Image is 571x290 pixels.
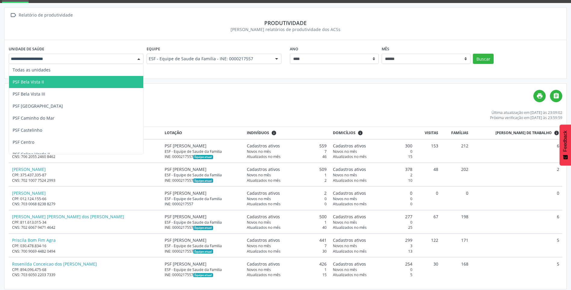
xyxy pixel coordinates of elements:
[333,201,367,206] span: Atualizados no mês
[247,249,327,254] div: 30
[247,267,271,272] span: Novos no mês
[472,186,562,210] td: 0
[247,237,327,243] div: 441
[333,261,413,267] div: 254
[333,166,366,172] span: Cadastros ativos
[247,143,280,149] span: Cadastros ativos
[149,56,269,62] span: ESF - Equipe de Saude da Familia - INE: 0000217557
[247,130,269,136] span: Indivíduos
[247,149,271,154] span: Novos no mês
[472,139,562,163] td: 6
[165,196,241,201] div: ESF - Equipe de Saude da Familia
[9,99,533,106] div: Somente agentes ativos no mês selecionado são listados
[441,186,472,210] td: 0
[247,166,327,172] div: 509
[12,178,159,183] div: CNS: 702 1007 7524 2993
[495,130,552,136] span: [PERSON_NAME] de trabalho
[12,166,46,172] a: [PERSON_NAME]
[12,225,159,230] div: CNS: 702 6067 9471 4642
[12,261,97,267] a: Rosenilda Conceicao dos [PERSON_NAME]
[333,243,413,248] div: 3
[441,127,472,139] th: Famílias
[333,154,367,159] span: Atualizados no mês
[472,210,562,234] td: 6
[247,243,327,248] div: 7
[441,210,472,234] td: 198
[247,196,271,201] span: Novos no mês
[247,225,281,230] span: Atualizados no mês
[165,201,241,206] div: INE: 0000217557
[247,178,281,183] span: Atualizados no mês
[333,143,366,149] span: Cadastros ativos
[193,178,213,183] span: Esta é a equipe atual deste Agente
[333,196,357,201] span: Novos no mês
[165,220,241,225] div: ESF - Equipe de Saude da Familia
[13,79,44,85] span: PSF Bela Vista II
[247,267,327,272] div: 1
[9,20,562,26] div: Produtividade
[247,261,327,267] div: 426
[247,249,281,254] span: Atualizados no mês
[162,127,244,139] th: Lotação
[472,234,562,257] td: 5
[165,213,241,220] div: PSF [PERSON_NAME]
[472,257,562,280] td: 5
[12,237,56,243] a: Priscila Bom Fim Agra
[193,226,213,230] span: Esta é a equipe atual deste Agente
[247,213,327,220] div: 500
[247,220,327,225] div: 1
[12,249,159,254] div: CNS: 700 9069 4482 0494
[553,93,560,99] i: 
[9,90,533,97] h4: Relatório de produtividade
[416,163,441,186] td: 48
[165,154,241,159] div: INE: 0000217557
[193,155,213,159] span: Esta é a equipe atual deste Agente
[333,267,357,272] span: Novos no mês
[333,225,367,230] span: Atualizados no mês
[247,261,280,267] span: Cadastros ativos
[416,186,441,210] td: 0
[563,131,568,152] span: Feedback
[333,149,413,154] div: 0
[247,225,327,230] div: 40
[490,115,562,120] div: Próxima verificação em [DATE] às 23:59:59
[441,234,472,257] td: 171
[441,257,472,280] td: 168
[147,44,160,54] label: Equipe
[416,257,441,280] td: 30
[12,220,159,225] div: CPF: 811.613.015-34
[333,172,413,178] div: 2
[9,11,17,20] i: 
[165,166,241,172] div: PSF [PERSON_NAME]
[13,139,34,145] span: PSF Centro
[416,234,441,257] td: 122
[416,210,441,234] td: 67
[554,130,559,136] i: Dias em que o(a) ACS fez pelo menos uma visita, ou ficha de cadastro individual ou cadastro domic...
[247,172,271,178] span: Novos no mês
[13,127,42,133] span: PSF Castelinho
[333,149,357,154] span: Novos no mês
[333,249,413,254] div: 13
[165,243,241,248] div: ESF - Equipe de Saude da Familia
[12,172,159,178] div: CPF: 375.437.335-87
[536,93,543,99] i: print
[165,190,241,196] div: PSF [PERSON_NAME]
[333,201,413,206] div: 0
[165,249,241,254] div: INE: 0000217557
[382,44,389,54] label: Mês
[490,110,562,115] div: Última atualização em [DATE] às 23:09:02
[333,220,413,225] div: 0
[165,267,241,272] div: ESF - Equipe de Saude da Familia
[247,213,280,220] span: Cadastros ativos
[13,115,54,121] span: PSF Caminho do Mar
[13,91,45,97] span: PSF Bela Vista III
[533,90,546,102] a: print
[333,166,413,172] div: 378
[12,243,159,248] div: CPF: 030.478.834-16
[472,163,562,186] td: 2
[193,273,213,277] span: Esta é a equipe atual deste Agente
[12,154,159,159] div: CNS: 706 2055 2460 8462
[247,154,281,159] span: Atualizados no mês
[247,178,327,183] div: 2
[333,272,413,277] div: 5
